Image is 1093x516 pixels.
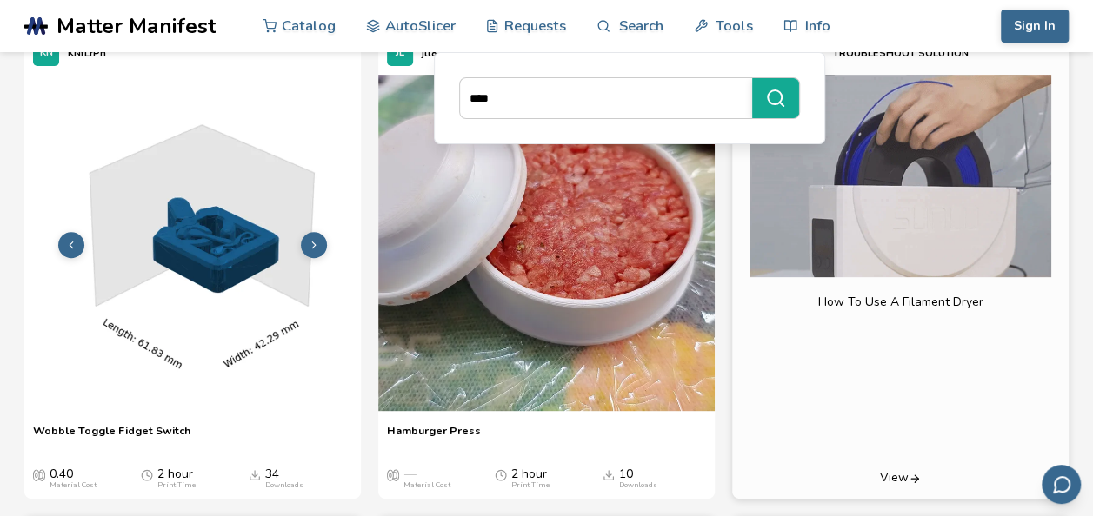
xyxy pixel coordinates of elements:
div: 10 [619,467,657,490]
button: Send feedback via email [1042,465,1081,504]
p: KNfLrPn [68,44,106,63]
span: View [880,471,909,485]
span: Average Cost [387,467,399,481]
div: Downloads [619,481,657,490]
span: Matter Manifest [57,14,216,38]
a: Hamburger Press [387,424,481,450]
div: Downloads [265,481,303,490]
div: Print Time [157,481,196,490]
span: Downloads [603,467,615,481]
span: Average Cost [33,467,45,481]
div: Print Time [511,481,550,490]
a: 1_3D_Dimensions [24,75,361,414]
img: 1_3D_Dimensions [24,75,361,411]
span: Average Print Time [495,467,507,481]
div: 34 [265,467,303,490]
span: KN [40,48,53,59]
span: — [403,467,416,481]
div: Material Cost [50,481,97,490]
div: 2 hour [157,467,196,490]
p: jll8 [422,44,437,63]
a: Wobble Toggle Fidget Switch [33,424,190,450]
p: troubleshoot solution [833,44,969,63]
div: 2 hour [511,467,550,490]
div: Material Cost [403,481,450,490]
span: Average Print Time [141,467,153,481]
p: how to use a filament dryer [818,293,983,311]
a: troubleshoot solutionhow to use a filament dryerView [732,31,1069,498]
div: 0.40 [50,467,97,490]
span: JL [396,48,404,59]
span: Downloads [249,467,261,481]
button: Sign In [1001,10,1069,43]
